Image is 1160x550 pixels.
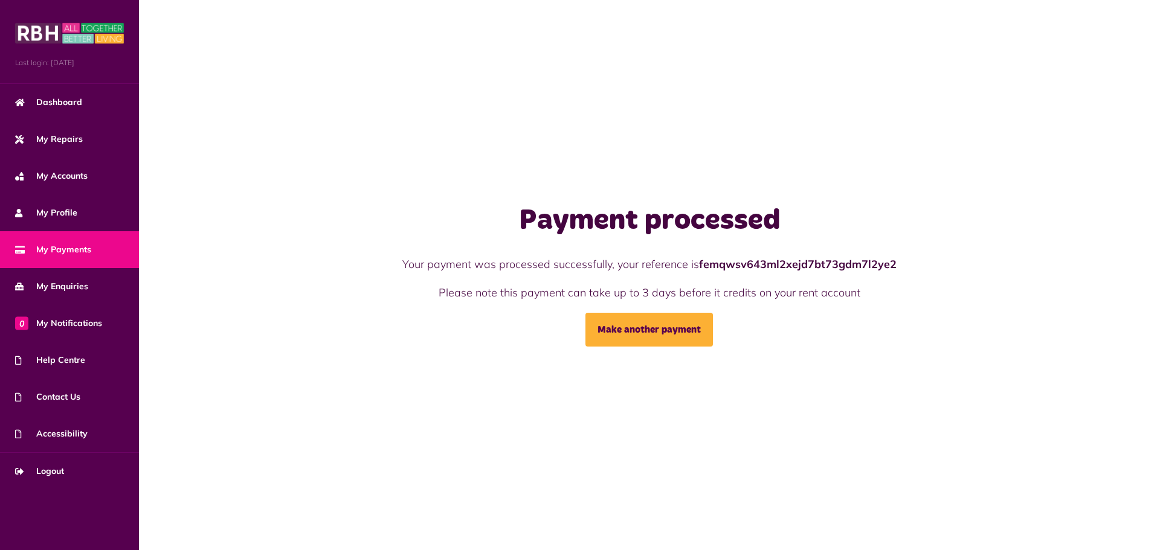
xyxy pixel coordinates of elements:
img: MyRBH [15,21,124,45]
p: Your payment was processed successfully, your reference is [311,256,988,272]
span: My Enquiries [15,280,88,293]
span: Accessibility [15,427,88,440]
span: My Payments [15,243,91,256]
span: My Repairs [15,133,83,145]
strong: femqwsv643ml2xejd7bt73gdm7l2ye2 [699,257,897,271]
span: My Profile [15,206,77,219]
span: 0 [15,316,28,330]
span: Last login: [DATE] [15,57,124,68]
span: Help Centre [15,354,85,366]
span: Logout [15,465,64,478]
span: My Accounts [15,170,88,182]
a: Make another payment [585,313,713,347]
span: Contact Us [15,391,80,403]
span: My Notifications [15,317,102,330]
h1: Payment processed [311,203,988,238]
span: Dashboard [15,96,82,109]
p: Please note this payment can take up to 3 days before it credits on your rent account [311,284,988,301]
